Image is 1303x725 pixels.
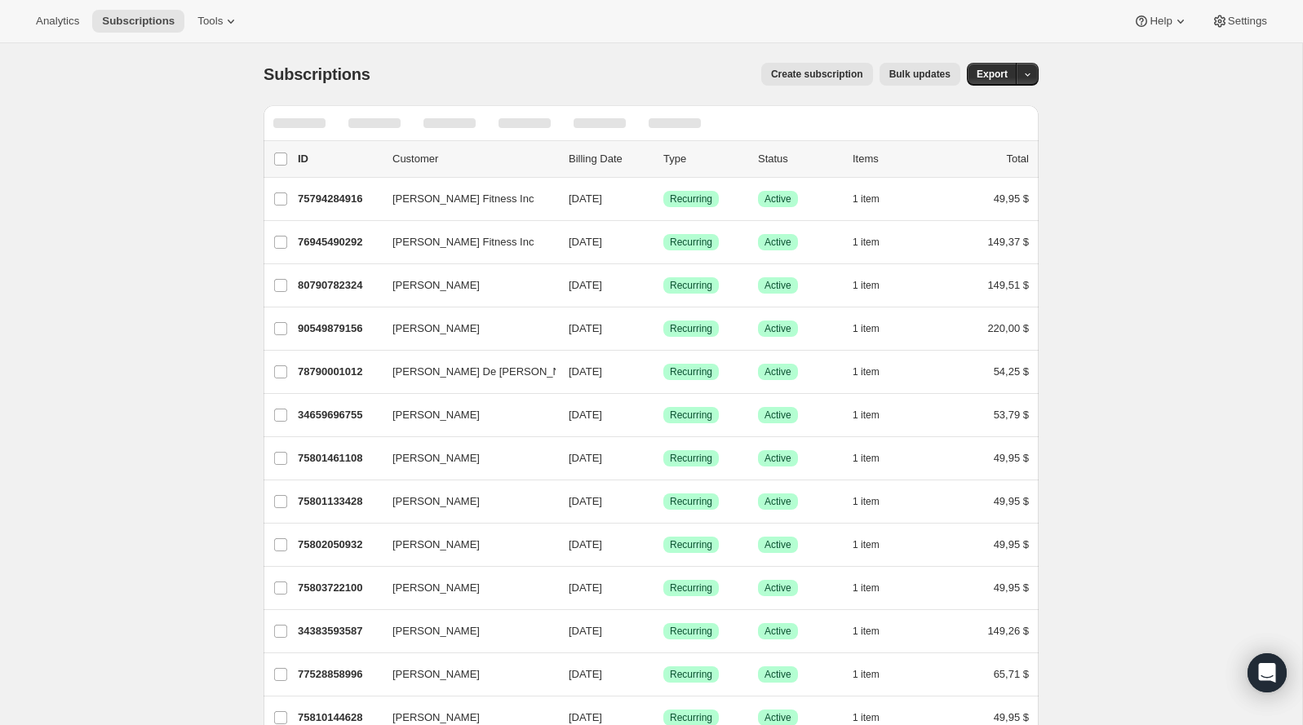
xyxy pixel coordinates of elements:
[994,668,1029,680] span: 65,71 $
[853,274,897,297] button: 1 item
[853,533,897,556] button: 1 item
[197,15,223,28] span: Tools
[383,488,546,515] button: [PERSON_NAME]
[298,151,1029,167] div: IDCustomerBilling DateTypeStatusItemsTotal
[765,625,791,638] span: Active
[853,447,897,470] button: 1 item
[663,151,745,167] div: Type
[1150,15,1172,28] span: Help
[994,192,1029,205] span: 49,95 $
[853,151,934,167] div: Items
[853,625,880,638] span: 1 item
[765,236,791,249] span: Active
[670,192,712,206] span: Recurring
[853,231,897,254] button: 1 item
[670,625,712,638] span: Recurring
[853,360,897,383] button: 1 item
[569,151,650,167] p: Billing Date
[987,236,1029,248] span: 149,37 $
[569,192,602,205] span: [DATE]
[1007,151,1029,167] p: Total
[298,537,379,553] p: 75802050932
[392,321,480,337] span: [PERSON_NAME]
[298,151,379,167] p: ID
[26,10,89,33] button: Analytics
[853,668,880,681] span: 1 item
[994,581,1029,594] span: 49,95 $
[761,63,873,86] button: Create subscription
[392,191,534,207] span: [PERSON_NAME] Fitness Inc
[569,668,602,680] span: [DATE]
[670,452,712,465] span: Recurring
[298,577,1029,599] div: 75803722100[PERSON_NAME][DATE]LogradoRecurringLogradoActive1 item49,95 $
[392,450,480,466] span: [PERSON_NAME]
[853,711,880,724] span: 1 item
[765,668,791,681] span: Active
[298,321,379,337] p: 90549879156
[298,317,1029,340] div: 90549879156[PERSON_NAME][DATE]LogradoRecurringLogradoActive1 item220,00 $
[298,490,1029,513] div: 75801133428[PERSON_NAME][DATE]LogradoRecurringLogradoActive1 item49,95 $
[994,365,1029,378] span: 54,25 $
[264,65,370,83] span: Subscriptions
[298,234,379,250] p: 76945490292
[188,10,249,33] button: Tools
[994,538,1029,550] span: 49,95 $
[853,577,897,599] button: 1 item
[392,407,480,423] span: [PERSON_NAME]
[569,581,602,594] span: [DATE]
[383,229,546,255] button: [PERSON_NAME] Fitness Inc
[765,279,791,292] span: Active
[853,495,880,508] span: 1 item
[383,661,546,687] button: [PERSON_NAME]
[853,188,897,210] button: 1 item
[1124,10,1198,33] button: Help
[987,279,1029,291] span: 149,51 $
[298,450,379,466] p: 75801461108
[569,279,602,291] span: [DATE]
[765,711,791,724] span: Active
[670,538,712,551] span: Recurring
[298,620,1029,643] div: 34383593587[PERSON_NAME][DATE]LogradoRecurringLogradoActive1 item149,26 $
[392,537,480,553] span: [PERSON_NAME]
[994,495,1029,507] span: 49,95 $
[994,452,1029,464] span: 49,95 $
[383,618,546,644] button: [PERSON_NAME]
[569,711,602,723] span: [DATE]
[383,359,546,385] button: [PERSON_NAME] De [PERSON_NAME]
[853,279,880,292] span: 1 item
[298,364,379,380] p: 78790001012
[298,407,379,423] p: 34659696755
[977,68,1008,81] span: Export
[987,625,1029,637] span: 149,26 $
[765,538,791,551] span: Active
[670,322,712,335] span: Recurring
[765,192,791,206] span: Active
[383,445,546,471] button: [PERSON_NAME]
[569,409,602,421] span: [DATE]
[298,533,1029,556] div: 75802050932[PERSON_NAME][DATE]LogradoRecurringLogradoActive1 item49,95 $
[36,15,79,28] span: Analytics
[392,623,480,639] span: [PERSON_NAME]
[383,316,546,342] button: [PERSON_NAME]
[569,236,602,248] span: [DATE]
[383,402,546,428] button: [PERSON_NAME]
[670,668,712,681] span: Recurring
[889,68,951,81] span: Bulk updates
[853,404,897,427] button: 1 item
[102,15,175,28] span: Subscriptions
[765,365,791,378] span: Active
[765,409,791,422] span: Active
[298,191,379,207] p: 75794284916
[670,279,712,292] span: Recurring
[670,365,712,378] span: Recurring
[853,192,880,206] span: 1 item
[670,711,712,724] span: Recurring
[967,63,1017,86] button: Export
[298,623,379,639] p: 34383593587
[298,231,1029,254] div: 76945490292[PERSON_NAME] Fitness Inc[DATE]LogradoRecurringLogradoActive1 item149,37 $
[392,277,480,294] span: [PERSON_NAME]
[569,538,602,550] span: [DATE]
[569,625,602,637] span: [DATE]
[853,490,897,513] button: 1 item
[298,447,1029,470] div: 75801461108[PERSON_NAME][DATE]LogradoRecurringLogradoActive1 item49,95 $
